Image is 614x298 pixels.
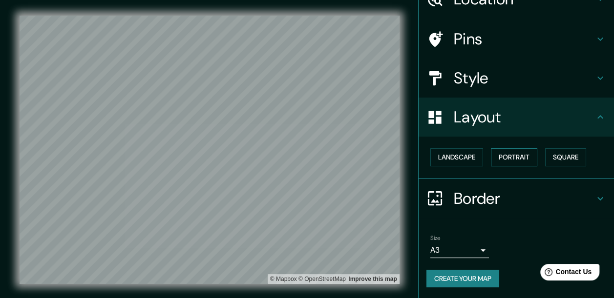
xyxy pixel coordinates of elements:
[419,20,614,59] div: Pins
[426,270,499,288] button: Create your map
[527,260,603,287] iframe: Help widget launcher
[348,276,397,282] a: Map feedback
[430,242,489,258] div: A3
[20,16,400,284] canvas: Map
[270,276,297,282] a: Mapbox
[454,68,594,88] h4: Style
[298,276,346,282] a: OpenStreetMap
[419,98,614,137] div: Layout
[454,29,594,49] h4: Pins
[430,148,483,166] button: Landscape
[491,148,537,166] button: Portrait
[419,59,614,98] div: Style
[430,234,441,242] label: Size
[454,107,594,127] h4: Layout
[419,179,614,218] div: Border
[454,189,594,208] h4: Border
[545,148,586,166] button: Square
